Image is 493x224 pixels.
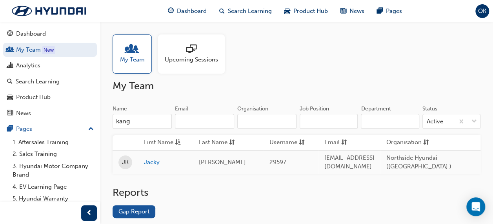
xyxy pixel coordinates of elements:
[7,47,13,54] span: people-icon
[3,90,97,105] a: Product Hub
[122,158,129,167] span: JK
[377,6,383,16] span: pages-icon
[278,3,334,19] a: car-iconProduct Hub
[471,117,477,127] span: down-icon
[7,62,13,69] span: chart-icon
[300,105,329,113] div: Job Position
[168,6,174,16] span: guage-icon
[3,106,97,121] a: News
[7,110,13,117] span: news-icon
[175,138,181,148] span: asc-icon
[3,122,97,136] button: Pages
[86,208,92,218] span: prev-icon
[269,138,313,148] button: Usernamesorting-icon
[16,93,51,102] div: Product Hub
[386,7,402,16] span: Pages
[340,6,346,16] span: news-icon
[7,94,13,101] span: car-icon
[3,74,97,89] a: Search Learning
[3,58,97,73] a: Analytics
[144,138,187,148] button: First Nameasc-icon
[423,138,429,148] span: sorting-icon
[7,126,13,133] span: pages-icon
[120,55,145,64] span: My Team
[127,44,137,55] span: people-icon
[113,114,172,129] input: Name
[113,34,158,74] a: My Team
[293,7,328,16] span: Product Hub
[4,3,94,19] img: Trak
[269,138,297,148] span: Username
[162,3,213,19] a: guage-iconDashboard
[478,7,486,16] span: OK
[300,114,358,129] input: Job Position
[334,3,371,19] a: news-iconNews
[9,160,97,181] a: 3. Hyundai Motor Company Brand
[9,148,97,160] a: 2. Sales Training
[158,34,231,74] a: Upcoming Sessions
[16,77,60,86] div: Search Learning
[144,158,187,167] a: Jacky
[7,78,13,85] span: search-icon
[299,138,305,148] span: sorting-icon
[386,138,429,148] button: Organisationsorting-icon
[475,4,489,18] button: OK
[422,105,437,113] div: Status
[199,159,246,166] span: [PERSON_NAME]
[88,124,94,134] span: up-icon
[7,31,13,38] span: guage-icon
[427,117,443,126] div: Active
[324,138,367,148] button: Emailsorting-icon
[113,80,480,92] h2: My Team
[361,105,391,113] div: Department
[16,109,31,118] div: News
[144,138,173,148] span: First Name
[165,55,218,64] span: Upcoming Sessions
[113,205,155,218] a: Gap Report
[16,125,32,134] div: Pages
[16,61,40,70] div: Analytics
[228,7,272,16] span: Search Learning
[42,46,55,54] div: Tooltip anchor
[9,193,97,205] a: 5. Hyundai Warranty
[175,114,234,129] input: Email
[324,138,340,148] span: Email
[113,186,480,199] h2: Reports
[213,3,278,19] a: search-iconSearch Learning
[9,181,97,193] a: 4. EV Learning Page
[349,7,364,16] span: News
[466,197,485,216] div: Open Intercom Messenger
[186,44,196,55] span: sessionType_ONLINE_URL-icon
[113,105,127,113] div: Name
[237,114,297,129] input: Organisation
[177,7,207,16] span: Dashboard
[3,27,97,41] a: Dashboard
[175,105,188,113] div: Email
[9,136,97,148] a: 1. Aftersales Training
[361,114,419,129] input: Department
[371,3,408,19] a: pages-iconPages
[386,154,451,170] span: Northside Hyundai ([GEOGRAPHIC_DATA] )
[16,29,46,38] div: Dashboard
[229,138,235,148] span: sorting-icon
[3,43,97,57] a: My Team
[237,105,268,113] div: Organisation
[269,159,286,166] span: 29597
[341,138,347,148] span: sorting-icon
[284,6,290,16] span: car-icon
[3,25,97,122] button: DashboardMy TeamAnalyticsSearch LearningProduct HubNews
[219,6,225,16] span: search-icon
[199,138,242,148] button: Last Namesorting-icon
[199,138,227,148] span: Last Name
[324,154,375,170] span: [EMAIL_ADDRESS][DOMAIN_NAME]
[386,138,422,148] span: Organisation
